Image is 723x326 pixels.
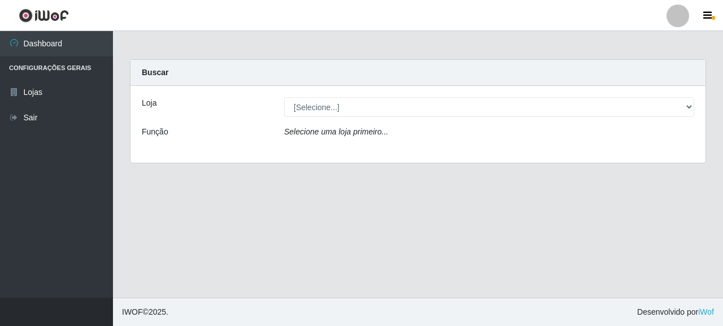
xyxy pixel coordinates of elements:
span: © 2025 . [122,306,168,318]
img: CoreUI Logo [19,8,69,23]
span: Desenvolvido por [637,306,714,318]
label: Loja [142,97,156,109]
i: Selecione uma loja primeiro... [284,127,388,136]
label: Função [142,126,168,138]
strong: Buscar [142,68,168,77]
span: IWOF [122,307,143,316]
a: iWof [698,307,714,316]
